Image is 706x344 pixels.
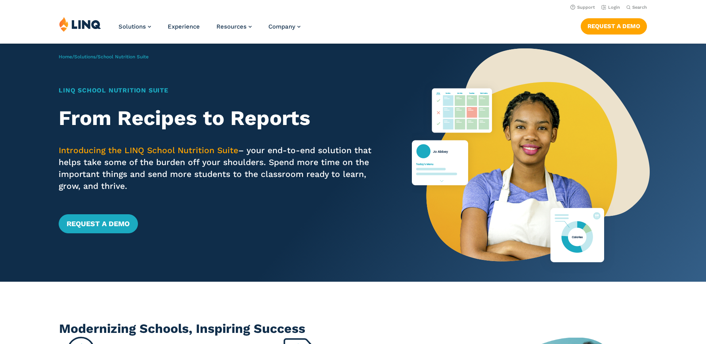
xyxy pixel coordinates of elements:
span: Company [268,23,295,30]
nav: Button Navigation [581,17,647,34]
span: Resources [216,23,247,30]
nav: Primary Navigation [119,17,300,43]
button: Open Search Bar [626,4,647,10]
a: Support [570,5,595,10]
a: Solutions [74,54,96,60]
a: Request a Demo [59,214,138,233]
a: Company [268,23,300,30]
a: Home [59,54,72,60]
span: Introducing the LINQ School Nutrition Suite [59,145,238,155]
h1: LINQ School Nutrition Suite [59,86,383,95]
a: Login [601,5,620,10]
img: Nutrition Suite Launch [412,44,650,282]
span: / / [59,54,149,60]
img: LINQ | K‑12 Software [59,17,101,32]
h2: From Recipes to Reports [59,106,383,130]
a: Experience [168,23,200,30]
span: Solutions [119,23,146,30]
h2: Modernizing Schools, Inspiring Success [59,320,647,338]
span: School Nutrition Suite [98,54,149,60]
a: Solutions [119,23,151,30]
span: Search [632,5,647,10]
a: Request a Demo [581,18,647,34]
a: Resources [216,23,252,30]
p: – your end-to-end solution that helps take some of the burden off your shoulders. Spend more time... [59,144,383,192]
